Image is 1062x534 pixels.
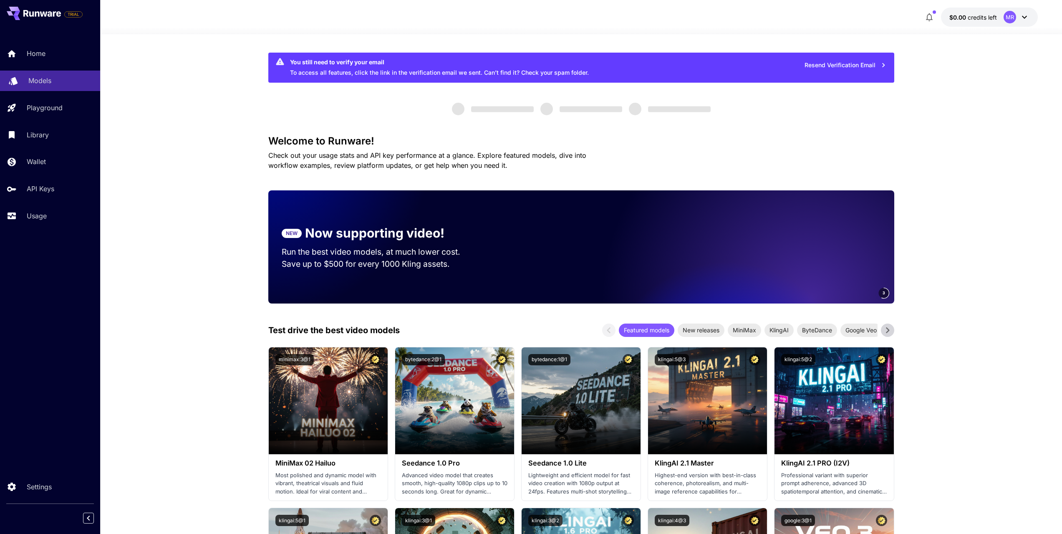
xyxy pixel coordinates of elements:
[275,459,381,467] h3: MiniMax 02 Hailuo
[27,130,49,140] p: Library
[496,354,507,365] button: Certified Model – Vetted for best performance and includes a commercial license.
[305,224,444,243] p: Now supporting video!
[619,326,674,334] span: Featured models
[275,471,381,496] p: Most polished and dynamic model with vibrant, theatrical visuals and fluid motion. Ideal for vira...
[290,55,589,80] div: To access all features, click the link in the verification email we sent. Can’t find it? Check yo...
[268,324,400,337] p: Test drive the best video models
[655,459,760,467] h3: KlingAI 2.1 Master
[370,515,381,526] button: Certified Model – Vetted for best performance and includes a commercial license.
[290,58,589,66] div: You still need to verify your email
[269,347,388,454] img: alt
[781,471,887,496] p: Professional variant with superior prompt adherence, advanced 3D spatiotemporal attention, and ci...
[876,515,887,526] button: Certified Model – Vetted for best performance and includes a commercial license.
[528,471,634,496] p: Lightweight and efficient model for fast video creation with 1080p output at 24fps. Features mult...
[749,515,760,526] button: Certified Model – Vetted for best performance and includes a commercial license.
[941,8,1038,27] button: $0.00MR
[89,511,100,526] div: Collapse sidebar
[949,13,997,22] div: $0.00
[402,459,507,467] h3: Seedance 1.0 Pro
[619,324,674,337] div: Featured models
[395,347,514,454] img: alt
[402,354,445,365] button: bytedance:2@1
[840,324,882,337] div: Google Veo
[522,347,641,454] img: alt
[528,459,634,467] h3: Seedance 1.0 Lite
[648,347,767,454] img: alt
[27,48,45,58] p: Home
[623,515,634,526] button: Certified Model – Vetted for best performance and includes a commercial license.
[797,326,837,334] span: ByteDance
[27,211,47,221] p: Usage
[840,326,882,334] span: Google Veo
[28,76,51,86] p: Models
[678,324,724,337] div: New releases
[286,230,298,237] p: NEW
[797,324,837,337] div: ByteDance
[402,471,507,496] p: Advanced video model that creates smooth, high-quality 1080p clips up to 10 seconds long. Great f...
[883,290,885,296] span: 3
[655,515,689,526] button: klingai:4@3
[764,326,794,334] span: KlingAI
[528,515,563,526] button: klingai:3@2
[83,513,94,524] button: Collapse sidebar
[655,471,760,496] p: Highest-end version with best-in-class coherence, photorealism, and multi-image reference capabil...
[64,9,83,19] span: Add your payment card to enable full platform functionality.
[27,482,52,492] p: Settings
[728,326,761,334] span: MiniMax
[528,354,570,365] button: bytedance:1@1
[275,354,314,365] button: minimax:3@1
[370,354,381,365] button: Certified Model – Vetted for best performance and includes a commercial license.
[623,354,634,365] button: Certified Model – Vetted for best performance and includes a commercial license.
[655,354,689,365] button: klingai:5@3
[27,103,63,113] p: Playground
[1004,11,1016,23] div: MR
[27,157,46,167] p: Wallet
[749,354,760,365] button: Certified Model – Vetted for best performance and includes a commercial license.
[678,326,724,334] span: New releases
[65,11,82,18] span: TRIAL
[282,246,476,258] p: Run the best video models, at much lower cost.
[781,515,815,526] button: google:3@1
[968,14,997,21] span: credits left
[268,151,586,170] span: Check out your usage stats and API key performance at a glance. Explore featured models, dive int...
[275,515,309,526] button: klingai:5@1
[282,258,476,270] p: Save up to $500 for every 1000 Kling assets.
[27,184,54,194] p: API Keys
[781,459,887,467] h3: KlingAI 2.1 PRO (I2V)
[781,354,815,365] button: klingai:5@2
[876,354,887,365] button: Certified Model – Vetted for best performance and includes a commercial license.
[774,347,893,454] img: alt
[268,135,894,147] h3: Welcome to Runware!
[496,515,507,526] button: Certified Model – Vetted for best performance and includes a commercial license.
[800,57,891,74] button: Resend Verification Email
[949,14,968,21] span: $0.00
[402,515,435,526] button: klingai:3@1
[728,324,761,337] div: MiniMax
[764,324,794,337] div: KlingAI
